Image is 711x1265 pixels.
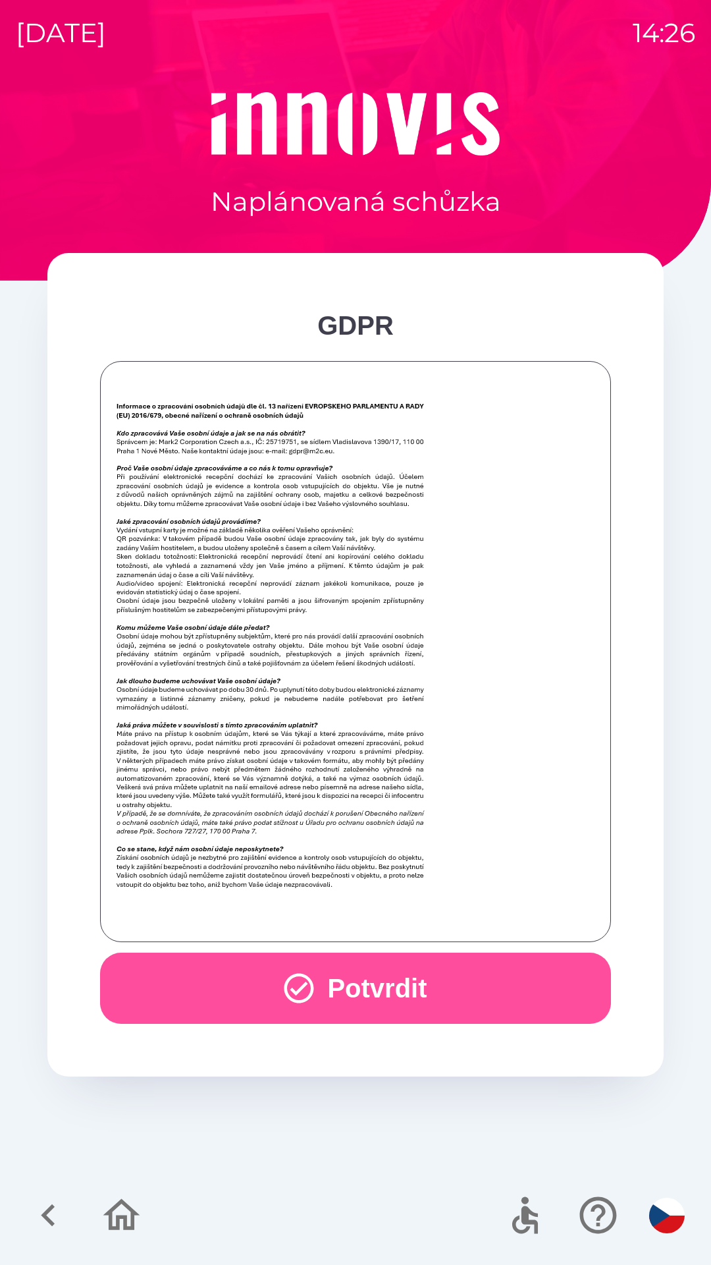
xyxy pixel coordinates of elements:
[633,13,695,53] p: 14:26
[100,953,611,1024] button: Potvrdit
[47,92,664,155] img: Logo
[16,13,106,53] p: [DATE]
[211,182,501,221] p: Naplánovaná schůzka
[649,1198,685,1233] img: cs flag
[100,306,611,345] div: GDPR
